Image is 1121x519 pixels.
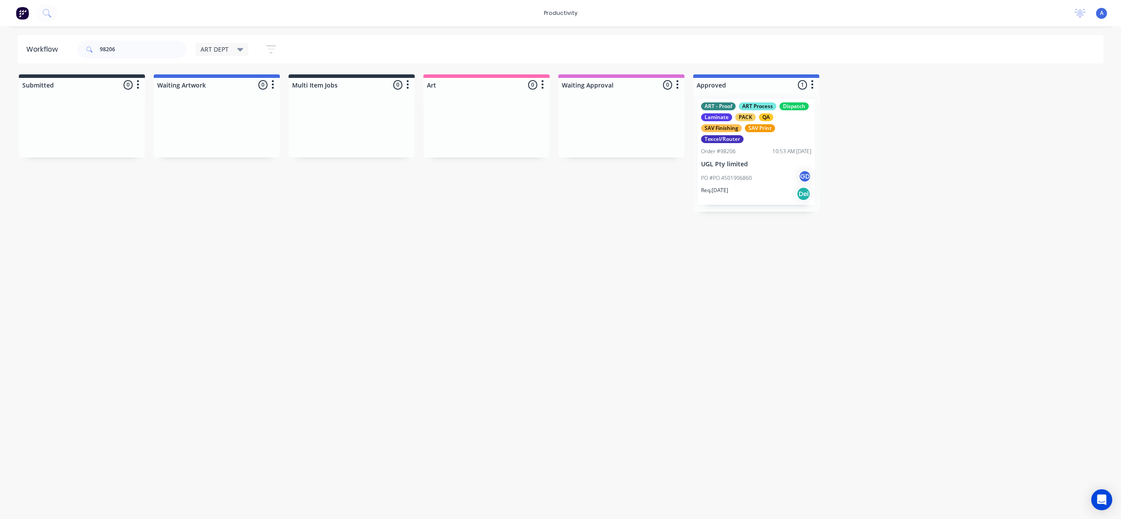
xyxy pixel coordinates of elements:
div: PACK [735,113,756,121]
p: Req. [DATE] [701,186,728,194]
input: Search for orders... [100,41,187,58]
div: ART - Proof [701,102,736,110]
div: productivity [539,7,582,20]
div: Workflow [26,44,62,55]
span: ART DEPT [201,45,229,54]
div: QA [759,113,773,121]
div: ART - ProofART ProcessDispatchLaminatePACKQASAV FinishingSAV PrintTexcel/RouterOrder #9820610:53 ... [698,99,815,205]
div: Dispatch [779,102,809,110]
p: PO #PO 4501906860 [701,174,752,182]
p: UGL Pty limited [701,161,811,168]
div: GD [798,170,811,183]
div: ART Process [739,102,776,110]
div: Open Intercom Messenger [1091,489,1112,510]
span: A [1100,9,1103,17]
div: Laminate [701,113,732,121]
img: Factory [16,7,29,20]
div: SAV Print [745,124,775,132]
div: Del [797,187,811,201]
div: Order #98206 [701,147,736,155]
div: Texcel/Router [701,135,744,143]
div: 10:53 AM [DATE] [772,147,811,155]
div: SAV Finishing [701,124,742,132]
